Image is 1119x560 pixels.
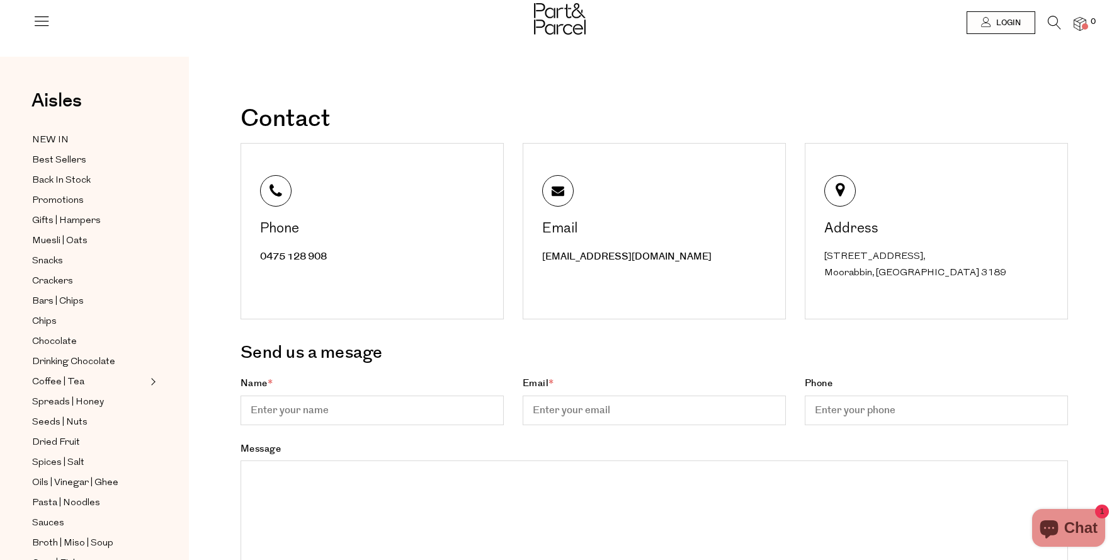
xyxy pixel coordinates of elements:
span: Spreads | Honey [32,395,104,410]
span: Snacks [32,254,63,269]
a: Spices | Salt [32,455,147,471]
a: Login [967,11,1035,34]
span: 0 [1088,16,1099,28]
a: 0475 128 908 [260,250,327,263]
a: [EMAIL_ADDRESS][DOMAIN_NAME] [542,250,712,263]
span: Oils | Vinegar | Ghee [32,476,118,491]
a: Promotions [32,193,147,209]
div: [STREET_ADDRESS], Moorabbin, [GEOGRAPHIC_DATA] 3189 [824,249,1052,281]
input: Email* [523,396,786,425]
a: Broth | Miso | Soup [32,535,147,551]
label: Phone [805,377,1068,425]
a: Seeds | Nuts [32,414,147,430]
button: Expand/Collapse Coffee | Tea [147,374,156,389]
div: Phone [260,222,487,236]
span: NEW IN [32,133,69,148]
span: Seeds | Nuts [32,415,88,430]
span: Gifts | Hampers [32,214,101,229]
h3: Send us a mesage [241,338,1068,367]
span: Sauces [32,516,64,531]
span: Aisles [31,87,82,115]
a: Crackers [32,273,147,289]
a: 0 [1074,17,1086,30]
span: Crackers [32,274,73,289]
a: Muesli | Oats [32,233,147,249]
div: Email [542,222,770,236]
span: Bars | Chips [32,294,84,309]
a: Bars | Chips [32,294,147,309]
h1: Contact [241,107,1068,131]
a: Aisles [31,91,82,123]
span: Chips [32,314,57,329]
span: Login [993,18,1021,28]
span: Chocolate [32,334,77,350]
span: Coffee | Tea [32,375,84,390]
span: Best Sellers [32,153,86,168]
inbox-online-store-chat: Shopify online store chat [1028,509,1109,550]
span: Muesli | Oats [32,234,88,249]
a: Coffee | Tea [32,374,147,390]
a: Sauces [32,515,147,531]
span: Drinking Chocolate [32,355,115,370]
a: NEW IN [32,132,147,148]
img: Part&Parcel [534,3,586,35]
input: Phone [805,396,1068,425]
span: Spices | Salt [32,455,84,471]
a: Best Sellers [32,152,147,168]
label: Email [523,377,786,425]
a: Chips [32,314,147,329]
a: Gifts | Hampers [32,213,147,229]
span: Broth | Miso | Soup [32,536,113,551]
a: Chocolate [32,334,147,350]
a: Back In Stock [32,173,147,188]
div: Address [824,222,1052,236]
a: Dried Fruit [32,435,147,450]
a: Spreads | Honey [32,394,147,410]
a: Drinking Chocolate [32,354,147,370]
span: Pasta | Noodles [32,496,100,511]
a: Pasta | Noodles [32,495,147,511]
label: Name [241,377,504,425]
a: Snacks [32,253,147,269]
input: Name* [241,396,504,425]
a: Oils | Vinegar | Ghee [32,475,147,491]
span: Promotions [32,193,84,209]
span: Back In Stock [32,173,91,188]
span: Dried Fruit [32,435,80,450]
